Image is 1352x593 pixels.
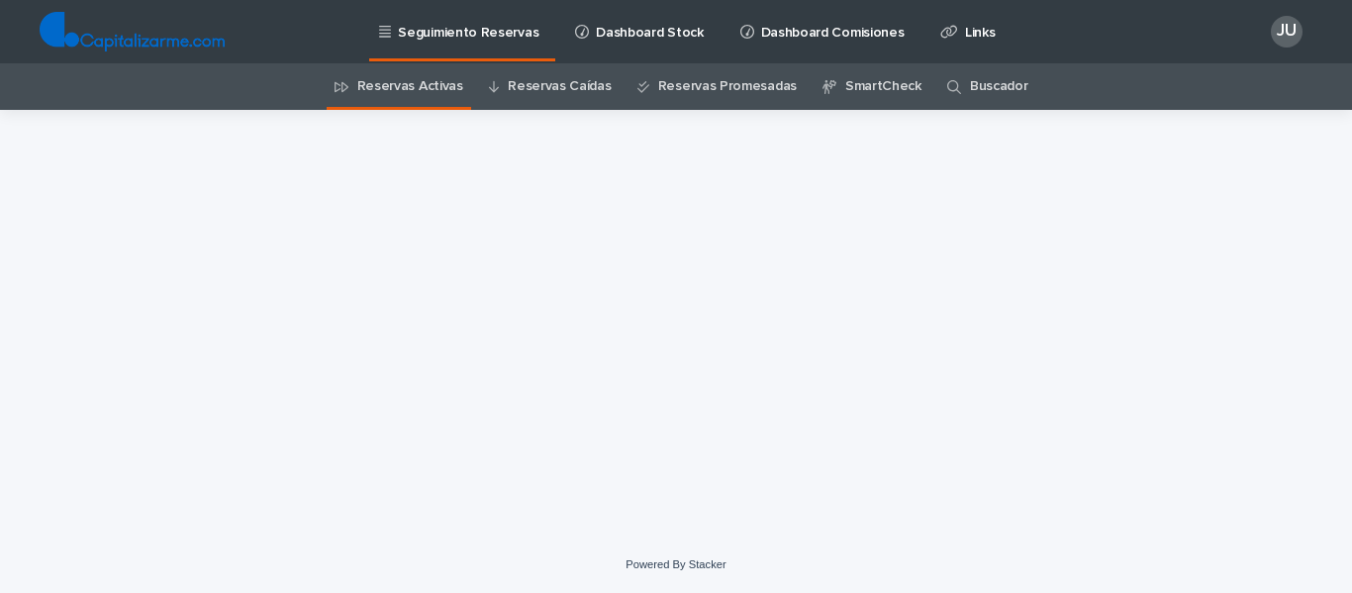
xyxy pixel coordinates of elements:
[357,63,463,110] a: Reservas Activas
[1271,16,1303,48] div: JU
[626,558,725,570] a: Powered By Stacker
[508,63,611,110] a: Reservas Caídas
[970,63,1028,110] a: Buscador
[40,12,225,51] img: TjQlHxlQVOtaKxwbrr5R
[845,63,921,110] a: SmartCheck
[658,63,797,110] a: Reservas Promesadas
